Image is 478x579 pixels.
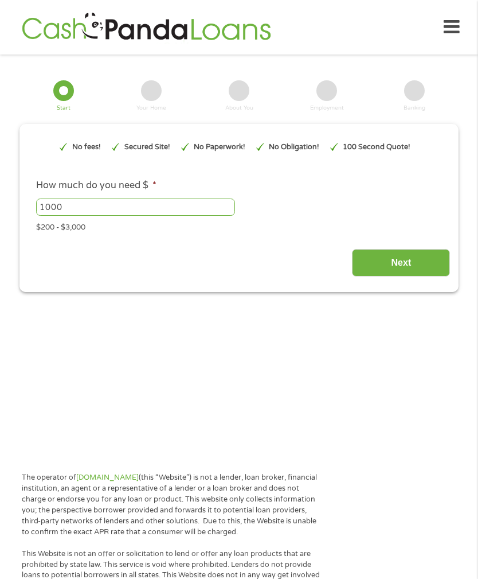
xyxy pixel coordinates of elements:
p: No Paperwork! [194,142,245,153]
div: Banking [403,106,425,111]
a: [DOMAIN_NAME] [76,473,139,482]
div: Employment [310,106,344,111]
div: Your Home [136,106,166,111]
p: No Obligation! [269,142,319,153]
p: The operator of (this “Website”) is not a lender, loan broker, financial institution, an agent or... [22,472,320,537]
img: GetLoanNow Logo [18,11,274,44]
p: No fees! [72,142,101,153]
div: Start [57,106,70,111]
label: How much do you need $ [36,180,156,192]
p: Secured Site! [124,142,170,153]
div: $200 - $3,000 [36,218,442,234]
input: Next [352,249,450,277]
p: 100 Second Quote! [343,142,410,153]
div: About You [225,106,253,111]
